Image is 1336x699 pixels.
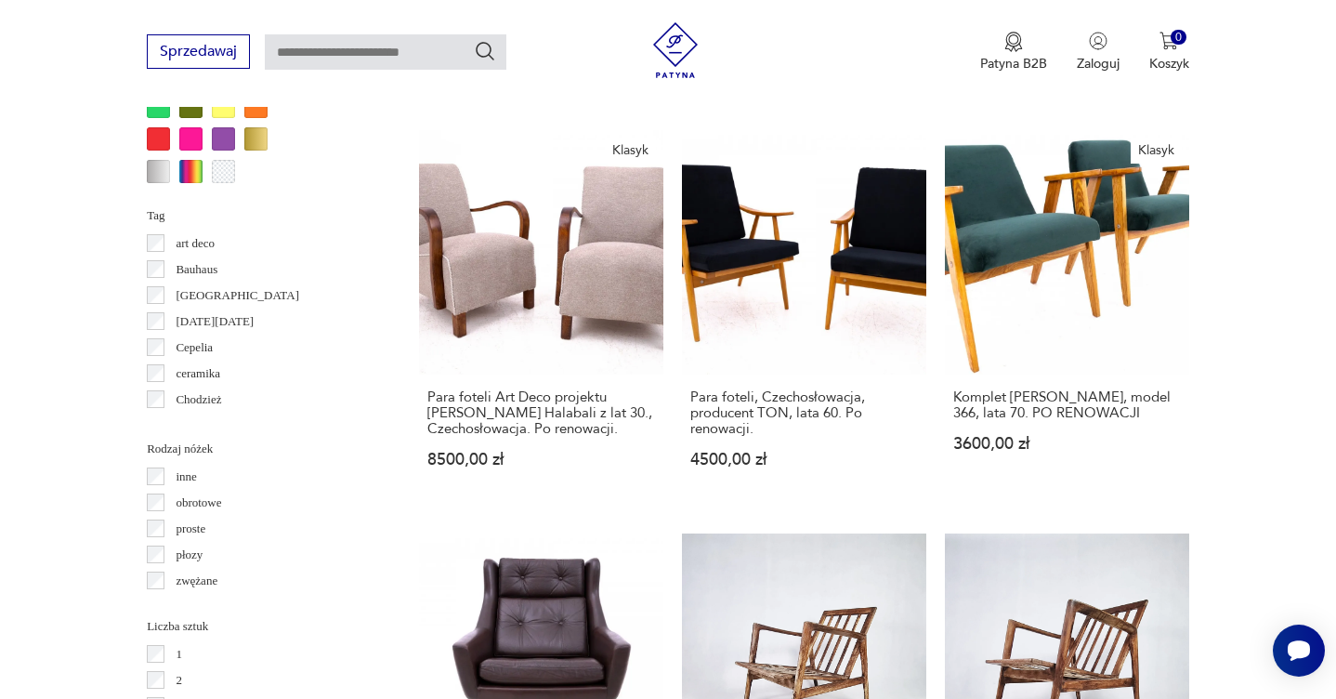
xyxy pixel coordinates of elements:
[1159,32,1178,50] img: Ikona koszyka
[980,32,1047,73] button: Patyna B2B
[147,46,250,59] a: Sprzedawaj
[419,130,663,504] a: KlasykPara foteli Art Deco projektu J. Halabali z lat 30., Czechosłowacja. Po renowacji.Para fote...
[945,130,1189,504] a: KlasykKomplet foteli Chierowskiego, model 366, lata 70. PO RENOWACJIKomplet [PERSON_NAME], model ...
[1149,55,1189,73] p: Koszyk
[147,205,374,226] p: Tag
[176,337,213,358] p: Cepelia
[690,452,918,468] p: 4500,00 zł
[176,233,215,254] p: art deco
[953,436,1181,452] p: 3600,00 zł
[147,616,374,637] p: Liczba sztuk
[176,311,254,332] p: [DATE][DATE]
[176,259,217,280] p: Bauhaus
[176,670,182,691] p: 2
[1077,55,1120,73] p: Zaloguj
[1149,32,1189,73] button: 0Koszyk
[690,389,918,437] h3: Para foteli, Czechosłowacja, producent TON, lata 60. Po renowacji.
[427,389,655,437] h3: Para foteli Art Deco projektu [PERSON_NAME] Halabali z lat 30., Czechosłowacja. Po renowacji.
[427,452,655,468] p: 8500,00 zł
[953,389,1181,421] h3: Komplet [PERSON_NAME], model 366, lata 70. PO RENOWACJI
[474,40,496,62] button: Szukaj
[980,55,1047,73] p: Patyna B2B
[1004,32,1023,52] img: Ikona medalu
[1171,30,1186,46] div: 0
[176,519,205,539] p: proste
[176,467,196,487] p: inne
[176,389,221,410] p: Chodzież
[176,545,203,565] p: płozy
[1273,625,1325,677] iframe: Smartsupp widget button
[648,22,703,78] img: Patyna - sklep z meblami i dekoracjami vintage
[176,363,220,384] p: ceramika
[147,439,374,459] p: Rodzaj nóżek
[176,415,220,436] p: Ćmielów
[176,571,217,591] p: zwężane
[176,285,299,306] p: [GEOGRAPHIC_DATA]
[176,493,221,513] p: obrotowe
[682,130,926,504] a: Para foteli, Czechosłowacja, producent TON, lata 60. Po renowacji.Para foteli, Czechosłowacja, pr...
[1077,32,1120,73] button: Zaloguj
[980,32,1047,73] a: Ikona medaluPatyna B2B
[176,644,182,665] p: 1
[1089,32,1107,50] img: Ikonka użytkownika
[147,34,250,69] button: Sprzedawaj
